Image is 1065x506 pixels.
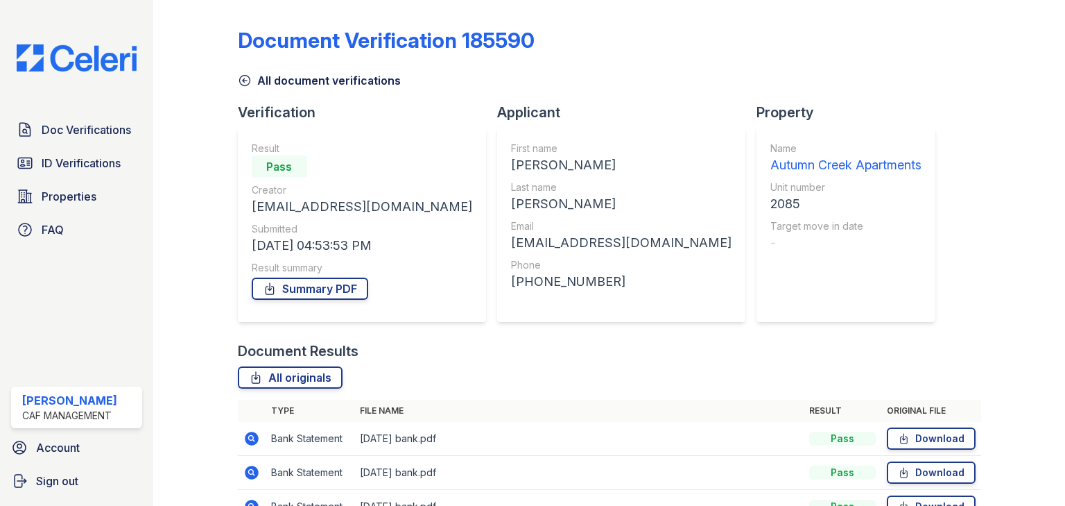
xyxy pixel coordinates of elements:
[770,219,921,233] div: Target move in date
[770,155,921,175] div: Autumn Creek Apartments
[252,197,472,217] div: [EMAIL_ADDRESS][DOMAIN_NAME]
[511,142,731,155] div: First name
[354,456,804,490] td: [DATE] bank.pdf
[511,258,731,272] div: Phone
[238,366,343,389] a: All originals
[6,467,148,495] a: Sign out
[36,439,80,456] span: Account
[22,409,117,423] div: CAF Management
[511,155,731,175] div: [PERSON_NAME]
[770,142,921,155] div: Name
[36,473,78,489] span: Sign out
[22,392,117,409] div: [PERSON_NAME]
[11,216,142,244] a: FAQ
[42,155,121,171] span: ID Verifications
[266,422,354,456] td: Bank Statement
[42,121,131,138] span: Doc Verifications
[252,142,472,155] div: Result
[770,233,921,253] div: -
[252,261,472,275] div: Result summary
[252,183,472,197] div: Creator
[770,194,921,214] div: 2085
[756,103,946,122] div: Property
[42,221,64,238] span: FAQ
[887,428,976,450] a: Download
[238,341,358,361] div: Document Results
[804,400,881,422] th: Result
[266,400,354,422] th: Type
[252,236,472,255] div: [DATE] 04:53:53 PM
[497,103,756,122] div: Applicant
[6,44,148,71] img: CE_Logo_Blue-a8612792a0a2168367f1c8372b55b34899dd931a85d93a1a3d3e32e68fde9ad4.png
[887,462,976,484] a: Download
[11,149,142,177] a: ID Verifications
[252,222,472,236] div: Submitted
[511,233,731,253] div: [EMAIL_ADDRESS][DOMAIN_NAME]
[11,116,142,144] a: Doc Verifications
[238,28,535,53] div: Document Verification 185590
[42,188,96,205] span: Properties
[238,72,401,89] a: All document verifications
[511,219,731,233] div: Email
[11,183,142,210] a: Properties
[238,103,497,122] div: Verification
[770,180,921,194] div: Unit number
[6,434,148,462] a: Account
[809,432,876,446] div: Pass
[511,272,731,292] div: [PHONE_NUMBER]
[354,400,804,422] th: File name
[1007,450,1051,492] iframe: chat widget
[266,456,354,490] td: Bank Statement
[252,155,307,178] div: Pass
[881,400,981,422] th: Original file
[770,142,921,175] a: Name Autumn Creek Apartments
[511,180,731,194] div: Last name
[354,422,804,456] td: [DATE] bank.pdf
[809,466,876,480] div: Pass
[252,278,368,300] a: Summary PDF
[511,194,731,214] div: [PERSON_NAME]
